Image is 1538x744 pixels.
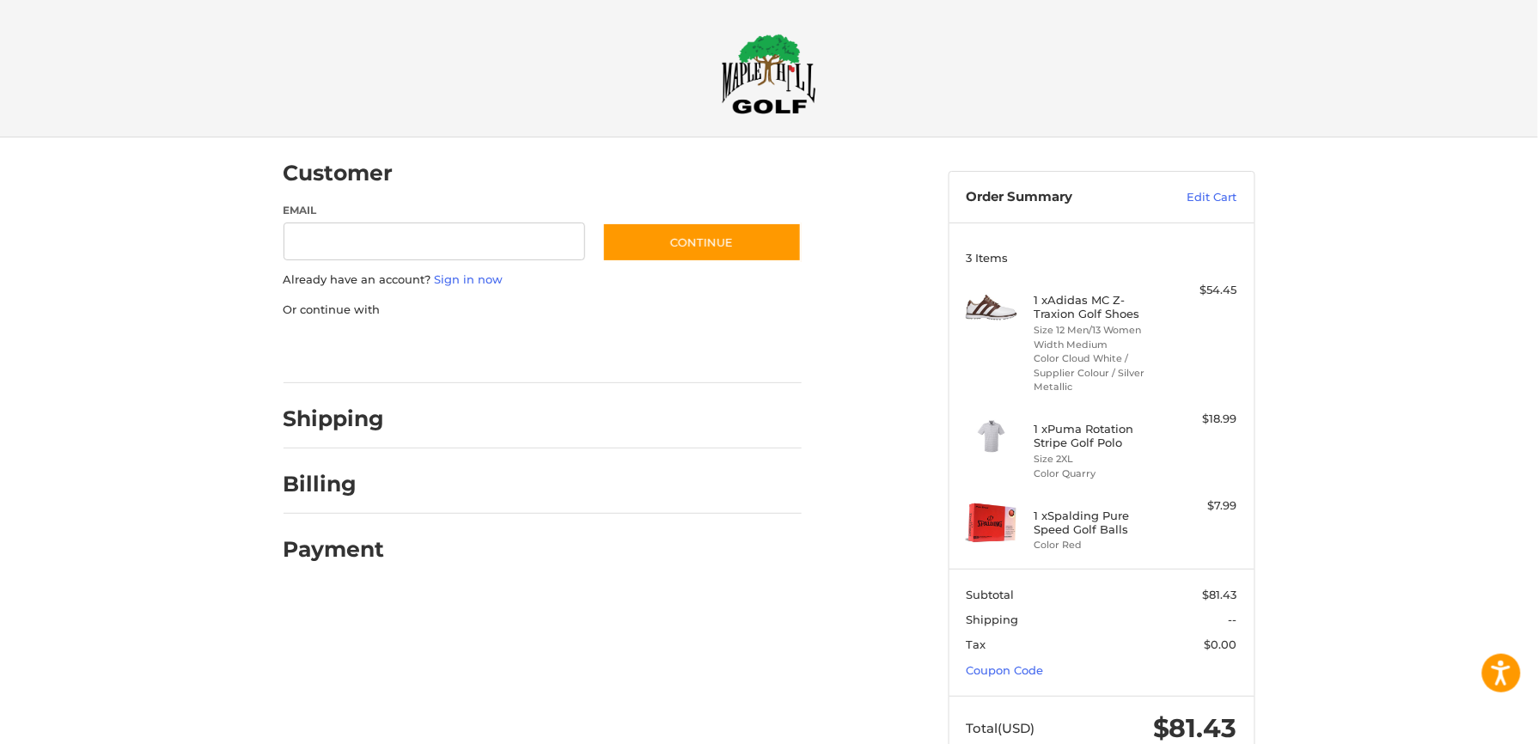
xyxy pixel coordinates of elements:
div: $7.99 [1169,497,1237,515]
span: -- [1229,613,1237,626]
li: Size 12 Men/13 Women [1034,323,1165,338]
li: Width Medium [1034,338,1165,352]
li: Color Quarry [1034,467,1165,481]
span: Tax [966,637,986,651]
span: $0.00 [1205,637,1237,651]
a: Coupon Code [966,663,1043,677]
h4: 1 x Puma Rotation Stripe Golf Polo [1034,422,1165,450]
span: $81.43 [1203,588,1237,601]
h2: Payment [284,536,385,563]
h4: 1 x Spalding Pure Speed Golf Balls [1034,509,1165,537]
h3: Order Summary [966,189,1150,206]
a: Sign in now [435,272,504,286]
span: Subtotal [966,588,1014,601]
a: Edit Cart [1150,189,1237,206]
label: Email [284,203,586,218]
h2: Customer [284,160,394,186]
li: Size 2XL [1034,452,1165,467]
li: Color Red [1034,538,1165,552]
iframe: PayPal-venmo [569,335,698,366]
p: Or continue with [284,302,802,319]
li: Color Cloud White / Supplier Colour / Silver Metallic [1034,351,1165,394]
h3: 3 Items [966,251,1237,265]
span: Total (USD) [966,720,1034,736]
p: Already have an account? [284,271,802,289]
iframe: PayPal-paylater [424,335,552,366]
button: Continue [602,223,802,262]
img: Maple Hill Golf [722,34,816,114]
h2: Shipping [284,406,385,432]
div: $54.45 [1169,282,1237,299]
h4: 1 x Adidas MC Z-Traxion Golf Shoes [1034,293,1165,321]
span: Shipping [966,613,1018,626]
h2: Billing [284,471,384,497]
div: $18.99 [1169,411,1237,428]
iframe: PayPal-paypal [278,335,406,366]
